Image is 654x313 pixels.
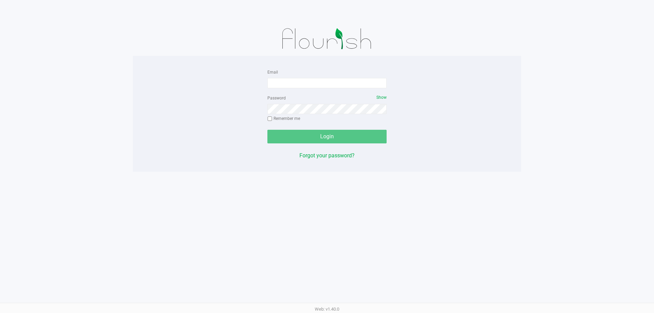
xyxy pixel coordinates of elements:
input: Remember me [267,116,272,121]
span: Web: v1.40.0 [315,307,339,312]
label: Email [267,69,278,75]
label: Password [267,95,286,101]
span: Show [376,95,387,100]
label: Remember me [267,115,300,122]
button: Forgot your password? [299,152,355,160]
